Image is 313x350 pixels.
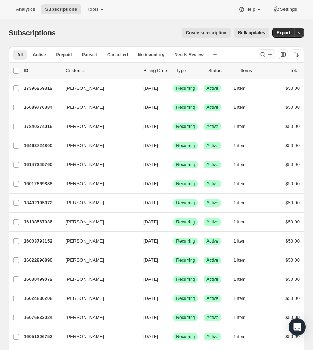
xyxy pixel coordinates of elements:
span: $50.00 [285,200,300,205]
span: 1 item [234,334,246,340]
span: Active [206,219,218,225]
span: 1 item [234,200,246,206]
button: 1 item [234,274,254,284]
span: Active [206,238,218,244]
button: Bulk updates [234,28,269,38]
button: Create new view [209,50,221,60]
span: Prepaid [56,52,72,58]
span: [PERSON_NAME] [66,123,104,130]
span: Recurring [176,219,195,225]
span: 1 item [234,85,246,91]
div: 16003793152[PERSON_NAME][DATE]SuccessRecurringSuccessActive1 item$50.00 [24,236,300,246]
button: 1 item [234,102,254,112]
span: [DATE] [143,296,158,301]
button: Subscriptions [41,4,81,14]
span: Recurring [176,238,195,244]
button: 1 item [234,293,254,304]
p: 16003793152 [24,238,60,245]
button: 1 item [234,198,254,208]
span: 1 item [234,257,246,263]
span: Recurring [176,334,195,340]
span: Tools [87,6,98,12]
span: $50.00 [285,162,300,167]
div: 16089776384[PERSON_NAME][DATE]SuccessRecurringSuccessActive1 item$50.00 [24,102,300,112]
button: Help [234,4,267,14]
button: [PERSON_NAME] [61,102,133,113]
span: Recurring [176,105,195,110]
button: 1 item [234,255,254,265]
span: 1 item [234,296,246,301]
button: Search and filter results [258,49,275,59]
span: Active [206,181,218,187]
span: Bulk updates [238,30,265,36]
span: [DATE] [143,143,158,148]
button: [PERSON_NAME] [61,331,133,342]
button: Create subscription [182,28,231,38]
span: $50.00 [285,181,300,186]
button: 1 item [234,217,254,227]
button: [PERSON_NAME] [61,121,133,132]
span: [PERSON_NAME] [66,218,104,226]
span: Active [206,200,218,206]
div: Open Intercom Messenger [289,318,306,336]
span: Needs Review [174,52,204,58]
span: Active [206,124,218,129]
span: [DATE] [143,219,158,225]
span: 1 item [234,124,246,129]
span: Active [206,162,218,168]
span: Recurring [176,315,195,320]
p: 16030499072 [24,276,60,283]
button: [PERSON_NAME] [61,159,133,170]
div: 16138567936[PERSON_NAME][DATE]SuccessRecurringSuccessActive1 item$50.00 [24,217,300,227]
span: $50.00 [285,219,300,225]
div: 17396269312[PERSON_NAME][DATE]SuccessRecurringSuccessActive1 item$50.00 [24,83,300,93]
div: IDCustomerBilling DateTypeStatusItemsTotal [24,67,300,74]
span: $50.00 [285,85,300,91]
span: 1 item [234,143,246,149]
div: 16012869888[PERSON_NAME][DATE]SuccessRecurringSuccessActive1 item$50.00 [24,179,300,189]
span: Recurring [176,143,195,149]
button: [PERSON_NAME] [61,312,133,323]
span: [DATE] [143,315,158,320]
span: [PERSON_NAME] [66,199,104,207]
button: 1 item [234,141,254,151]
span: [PERSON_NAME] [66,257,104,264]
span: [DATE] [143,238,158,244]
button: [PERSON_NAME] [61,293,133,304]
span: $50.00 [285,296,300,301]
span: Cancelled [107,52,128,58]
span: $50.00 [285,276,300,282]
p: 16076833024 [24,314,60,321]
span: [DATE] [143,85,158,91]
button: [PERSON_NAME] [61,83,133,94]
span: 1 item [234,105,246,110]
span: Paused [82,52,97,58]
span: Subscriptions [45,6,77,12]
span: Recurring [176,200,195,206]
span: 1 item [234,181,246,187]
button: 1 item [234,236,254,246]
span: All [17,52,23,58]
p: 16147349760 [24,161,60,168]
span: Active [206,296,218,301]
button: 1 item [234,179,254,189]
p: 17840374016 [24,123,60,130]
span: [DATE] [143,257,158,263]
button: 1 item [234,121,254,132]
button: Analytics [12,4,39,14]
span: Recurring [176,257,195,263]
p: 16024830208 [24,295,60,302]
span: 1 item [234,276,246,282]
button: [PERSON_NAME] [61,197,133,209]
p: 16022896896 [24,257,60,264]
p: 16089776384 [24,104,60,111]
span: $50.00 [285,238,300,244]
div: 16051306752[PERSON_NAME][DATE]SuccessRecurringSuccessActive1 item$50.00 [24,332,300,342]
button: [PERSON_NAME] [61,254,133,266]
div: Type [176,67,202,74]
span: Active [206,85,218,91]
span: Active [206,143,218,149]
button: Settings [268,4,301,14]
span: [PERSON_NAME] [66,295,104,302]
p: 18492195072 [24,199,60,207]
